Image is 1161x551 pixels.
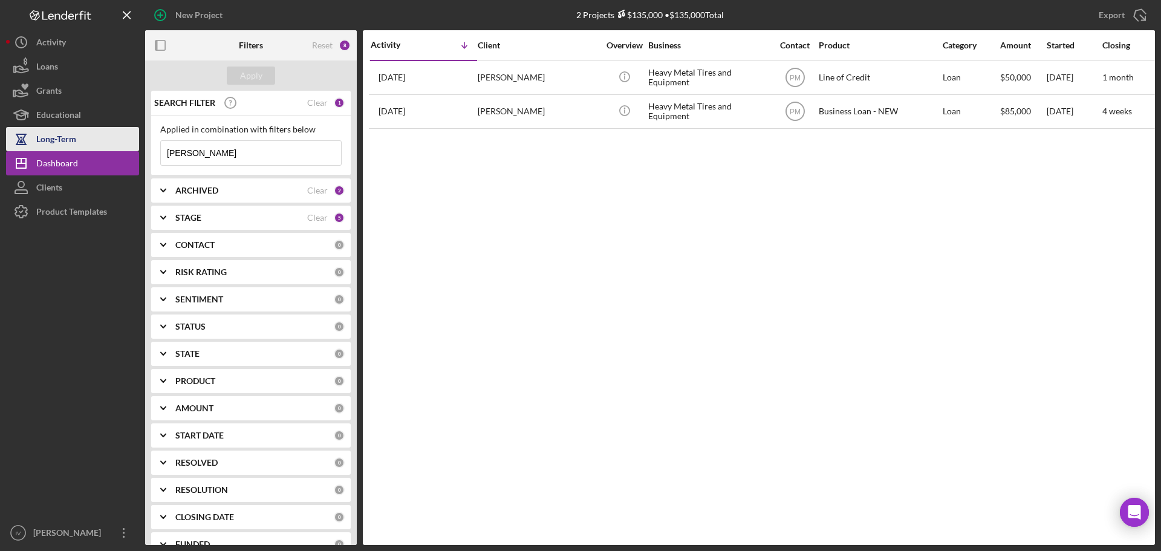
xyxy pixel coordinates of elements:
b: RESOLUTION [175,485,228,495]
button: Export [1087,3,1155,27]
b: FUNDED [175,540,210,549]
b: START DATE [175,431,224,440]
div: [PERSON_NAME] [30,521,109,548]
div: Apply [240,67,262,85]
div: 0 [334,294,345,305]
time: 1 month [1102,72,1134,82]
div: Client [478,41,599,50]
div: 0 [334,348,345,359]
div: 0 [334,457,345,468]
div: [PERSON_NAME] [478,96,599,128]
button: IV[PERSON_NAME] [6,521,139,545]
div: Business [648,41,769,50]
div: Product [819,41,940,50]
div: 0 [334,484,345,495]
time: 4 weeks [1102,106,1132,116]
div: Clear [307,98,328,108]
div: Reset [312,41,333,50]
button: Grants [6,79,139,103]
b: Filters [239,41,263,50]
button: Educational [6,103,139,127]
div: 0 [334,376,345,386]
div: 8 [339,39,351,51]
div: 0 [334,430,345,441]
text: PM [790,74,801,82]
div: Category [943,41,999,50]
button: Loans [6,54,139,79]
b: ARCHIVED [175,186,218,195]
div: Open Intercom Messenger [1120,498,1149,527]
div: 5 [334,212,345,223]
b: AMOUNT [175,403,213,413]
div: [PERSON_NAME] [478,62,599,94]
div: Loans [36,54,58,82]
div: Educational [36,103,81,130]
div: Clear [307,213,328,223]
button: Dashboard [6,151,139,175]
div: 1 [334,97,345,108]
b: STAGE [175,213,201,223]
div: 2 [334,185,345,196]
div: Long-Term [36,127,76,154]
div: Line of Credit [819,62,940,94]
div: Applied in combination with filters below [160,125,342,134]
button: New Project [145,3,235,27]
div: Export [1099,3,1125,27]
b: PRODUCT [175,376,215,386]
text: PM [790,108,801,116]
div: Loan [943,62,999,94]
div: Clear [307,186,328,195]
div: Loan [943,96,999,128]
b: SEARCH FILTER [154,98,215,108]
div: Dashboard [36,151,78,178]
div: $135,000 [614,10,663,20]
div: 0 [334,539,345,550]
time: 2025-09-11 20:30 [379,106,405,116]
div: Activity [371,40,424,50]
text: IV [15,530,21,536]
b: SENTIMENT [175,295,223,304]
div: Clients [36,175,62,203]
div: Amount [1000,41,1046,50]
time: 2025-09-23 16:39 [379,73,405,82]
button: Product Templates [6,200,139,224]
button: Activity [6,30,139,54]
div: 0 [334,240,345,250]
span: $85,000 [1000,106,1031,116]
div: 0 [334,512,345,523]
div: 0 [334,403,345,414]
div: Activity [36,30,66,57]
div: Product Templates [36,200,107,227]
div: Overview [602,41,647,50]
button: Clients [6,175,139,200]
div: Grants [36,79,62,106]
div: 0 [334,321,345,332]
div: Heavy Metal Tires and Equipment [648,96,769,128]
div: Contact [772,41,818,50]
div: [DATE] [1047,96,1101,128]
div: 0 [334,267,345,278]
div: [DATE] [1047,62,1101,94]
div: Business Loan - NEW [819,96,940,128]
b: STATE [175,349,200,359]
b: CLOSING DATE [175,512,234,522]
button: Long-Term [6,127,139,151]
div: Started [1047,41,1101,50]
div: 2 Projects • $135,000 Total [576,10,724,20]
div: New Project [175,3,223,27]
div: Heavy Metal Tires and Equipment [648,62,769,94]
b: STATUS [175,322,206,331]
button: Apply [227,67,275,85]
b: RISK RATING [175,267,227,277]
b: CONTACT [175,240,215,250]
span: $50,000 [1000,72,1031,82]
b: RESOLVED [175,458,218,468]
